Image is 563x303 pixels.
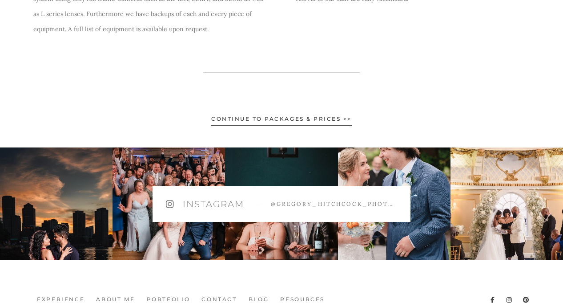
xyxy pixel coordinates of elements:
img: 528034187_18520001410028324_6032363858607441920_n.jpg [113,147,225,260]
span: @gregory_hitchcock_photography [271,200,398,208]
a: Continue to Packages & Prices >> [211,108,352,130]
a: Instagram @gregory_hitchcock_photography [153,186,410,222]
img: 527353828_18519444562028324_5374769190505615350_n.jpg [338,147,450,260]
h3: Instagram [183,198,244,210]
img: 527665924_18519779728028324_4861761500590110186_n.jpg [225,147,338,260]
img: 525554549_18519144361028324_1449243315299388761_n.jpg [450,147,563,260]
span: Continue to Packages & Prices >> [211,115,352,126]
